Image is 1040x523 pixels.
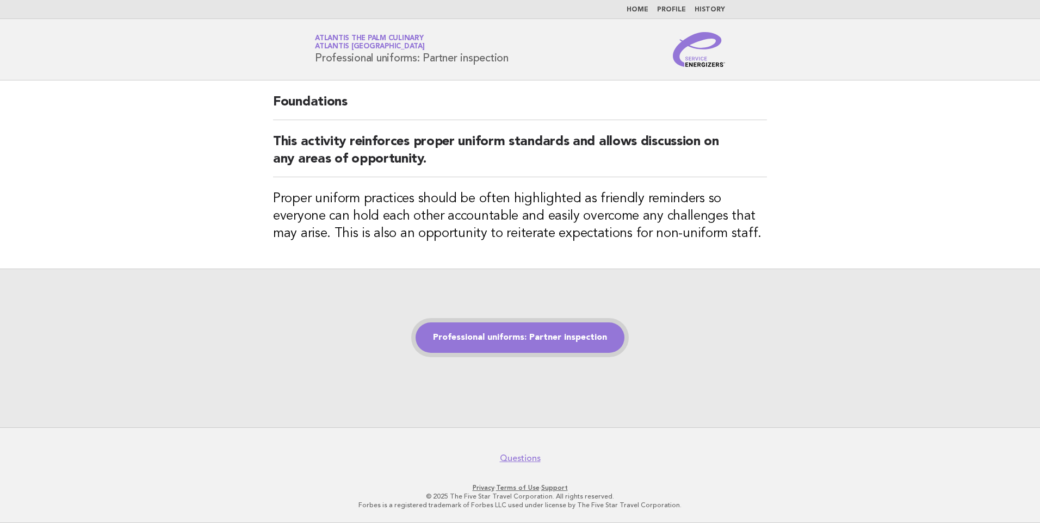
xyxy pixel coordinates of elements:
[273,190,767,242] h3: Proper uniform practices should be often highlighted as friendly reminders so everyone can hold e...
[187,492,853,501] p: © 2025 The Five Star Travel Corporation. All rights reserved.
[273,94,767,120] h2: Foundations
[541,484,568,491] a: Support
[627,7,648,13] a: Home
[695,7,725,13] a: History
[315,35,509,64] h1: Professional uniforms: Partner inspection
[273,133,767,177] h2: This activity reinforces proper uniform standards and allows discussion on any areas of opportunity.
[496,484,540,491] a: Terms of Use
[315,43,425,51] span: Atlantis [GEOGRAPHIC_DATA]
[500,453,541,464] a: Questions
[187,483,853,492] p: · ·
[315,35,425,50] a: Atlantis The Palm CulinaryAtlantis [GEOGRAPHIC_DATA]
[657,7,686,13] a: Profile
[473,484,494,491] a: Privacy
[673,32,725,67] img: Service Energizers
[416,322,624,353] a: Professional uniforms: Partner inspection
[187,501,853,509] p: Forbes is a registered trademark of Forbes LLC used under license by The Five Star Travel Corpora...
